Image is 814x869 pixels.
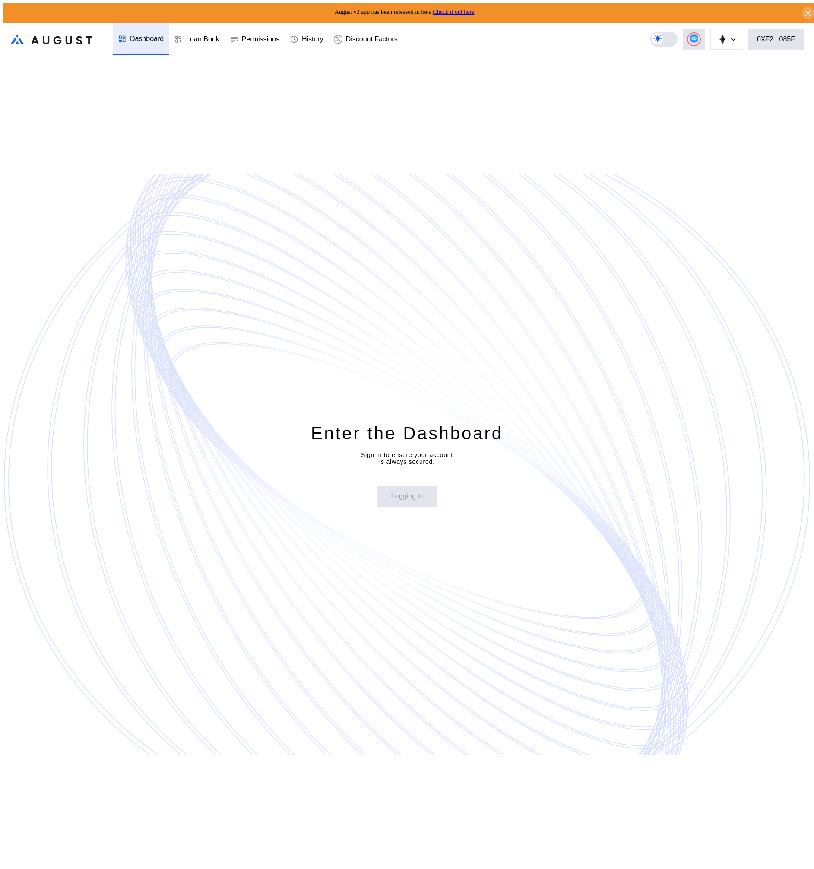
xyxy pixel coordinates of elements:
[242,35,279,43] div: Permissions
[748,29,804,50] button: 0XF2...085F
[311,422,503,444] div: Enter the Dashboard
[346,35,398,43] div: Discount Factors
[113,23,169,55] a: Dashboard
[361,451,453,465] div: Sign in to ensure your account is always secured.
[285,23,329,55] a: History
[757,35,795,43] div: 0XF2...085F
[718,35,727,44] img: chain logo
[335,9,475,15] span: August v2 app has been released in beta.
[169,23,225,55] a: Loan Book
[377,486,437,507] button: Logging in
[225,23,285,55] a: Permissions
[329,23,403,55] a: Discount Factors
[130,35,164,43] div: Dashboard
[302,35,323,43] div: History
[186,35,219,43] div: Loan Book
[433,9,474,15] a: Check it out here
[710,29,743,50] button: chain logo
